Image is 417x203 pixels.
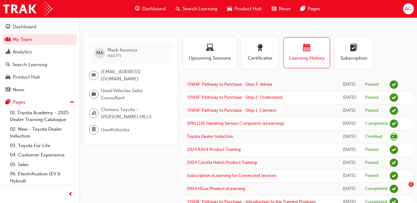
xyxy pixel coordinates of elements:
[365,95,378,101] div: Passed
[390,159,398,167] span: learningRecordVerb_PASS-icon
[12,61,47,68] div: Search Learning
[107,53,121,58] span: 640771
[246,55,274,62] span: Certificates
[343,133,356,140] div: Tue Mar 25 2025 23:00:00 GMT+1100 (Australian Eastern Daylight Time)
[13,99,25,106] div: Pages
[187,173,277,178] a: Subscription eLearning for Connected Services
[390,80,398,89] span: learningRecordVerb_PASS-icon
[409,182,414,187] span: 1
[283,37,330,68] button: Learning History
[101,68,167,82] span: [EMAIL_ADDRESS][DOMAIN_NAME]
[365,186,387,192] div: Completed
[6,37,10,43] span: people-icon
[184,37,236,68] button: Upcoming Sessions
[308,5,320,12] span: Pages
[2,34,77,45] a: My Team
[343,172,356,179] div: Wed Mar 05 2025 14:53:31 GMT+1100 (Australian Eastern Daylight Time)
[107,47,137,53] span: Mark Ascenza
[365,121,387,127] div: Completed
[272,5,276,13] span: news-icon
[6,74,10,80] span: car-icon
[187,95,283,100] a: 'OWAF' Pathway to Purchase - Step 2: Understand
[7,150,77,160] a: 04. Customer Experience
[256,44,264,52] span: award-icon
[7,124,77,141] a: 02. New - Toyota Dealer Induction
[13,48,32,56] div: Analytics
[68,191,73,198] span: prev-icon
[142,5,166,12] span: Dashboard
[187,186,245,191] a: 2024 HiLux Product eLearning
[335,37,372,68] button: Subscription
[343,185,356,192] div: Wed Mar 05 2025 14:50:06 GMT+1100 (Australian Eastern Daylight Time)
[343,81,356,88] div: Fri May 09 2025 12:09:18 GMT+1000 (Australian Eastern Standard Time)
[92,109,96,117] span: organisation-icon
[390,146,398,154] span: learningRecordVerb_PASS-icon
[222,2,267,15] a: car-iconProduct Hub
[176,5,180,13] span: search-icon
[390,133,398,141] span: null-icon
[343,159,356,166] div: Wed Mar 05 2025 15:04:27 GMT+1100 (Australian Eastern Daylight Time)
[2,59,77,70] a: Search Learning
[343,94,356,101] div: Fri May 09 2025 10:48:45 GMT+1000 (Australian Eastern Standard Time)
[6,24,10,30] span: guage-icon
[390,93,398,102] span: learningRecordVerb_PASS-icon
[6,87,10,93] span: news-icon
[13,74,40,81] div: Product Hub
[2,84,77,96] a: News
[365,82,378,88] div: Passed
[2,46,77,58] a: Analytics
[130,2,171,15] a: guage-iconDashboard
[340,55,368,62] span: Subscription
[2,71,77,83] a: Product Hub
[365,160,378,166] div: Passed
[135,5,140,13] span: guage-icon
[187,121,284,126] a: SPK11101 Handling Serious Complaints (eLearning)
[405,5,411,12] span: AC
[343,120,356,127] div: Wed Apr 09 2025 11:45:13 GMT+1000 (Australian Eastern Standard Time)
[101,106,167,120] span: Clintons Toyota - [PERSON_NAME] HILLS
[2,21,77,33] a: Dashboard
[6,49,10,55] span: chart-icon
[365,173,378,179] div: Passed
[92,71,96,79] span: email-icon
[2,97,77,108] button: Pages
[7,169,77,186] a: 06. Electrification (EV & Hybrid)
[234,5,262,12] span: Product Hub
[403,3,414,14] button: AC
[187,108,276,113] a: 'OWAF' Pathway to Purchase - Step 1: Connect
[390,172,398,180] span: learningRecordVerb_PASS-icon
[288,55,325,62] span: Learning History
[101,126,129,133] span: UsedVehicles
[13,23,36,30] div: Dashboard
[92,126,96,134] span: department-icon
[365,108,378,114] div: Passed
[343,107,356,114] div: Thu May 08 2025 15:03:49 GMT+1000 (Australian Eastern Standard Time)
[7,141,77,151] a: 03. Toyota For Life
[365,147,378,153] div: Passed
[279,5,291,12] span: News
[267,2,296,15] a: news-iconNews
[7,160,77,169] a: 05. Sales
[396,182,411,197] iframe: Intercom live chat
[187,82,272,87] a: 'OWAF' Pathway to Purchase - Step 3: Advise
[227,5,232,13] span: car-icon
[206,44,214,52] span: laptop-icon
[343,146,356,153] div: Wed Mar 05 2025 15:19:53 GMT+1100 (Australian Eastern Daylight Time)
[183,5,217,12] span: Search Learning
[3,2,52,16] img: Trak
[303,44,310,52] span: calendar-icon
[70,98,74,106] span: up-icon
[365,134,382,140] div: Credited
[7,108,77,124] a: 01. Toyota Academy - 2025 Dealer Training Catalogue
[390,106,398,115] span: learningRecordVerb_PASS-icon
[6,62,10,68] span: search-icon
[187,134,233,139] a: Toyota Dealer Induction
[390,120,398,128] span: learningRecordVerb_COMPLETE-icon
[171,2,222,15] a: search-iconSearch Learning
[6,100,10,105] span: pages-icon
[2,20,77,97] button: DashboardMy TeamAnalyticsSearch LearningProduct HubNews
[301,5,305,13] span: pages-icon
[96,49,103,56] span: MA
[188,55,232,62] span: Upcoming Sessions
